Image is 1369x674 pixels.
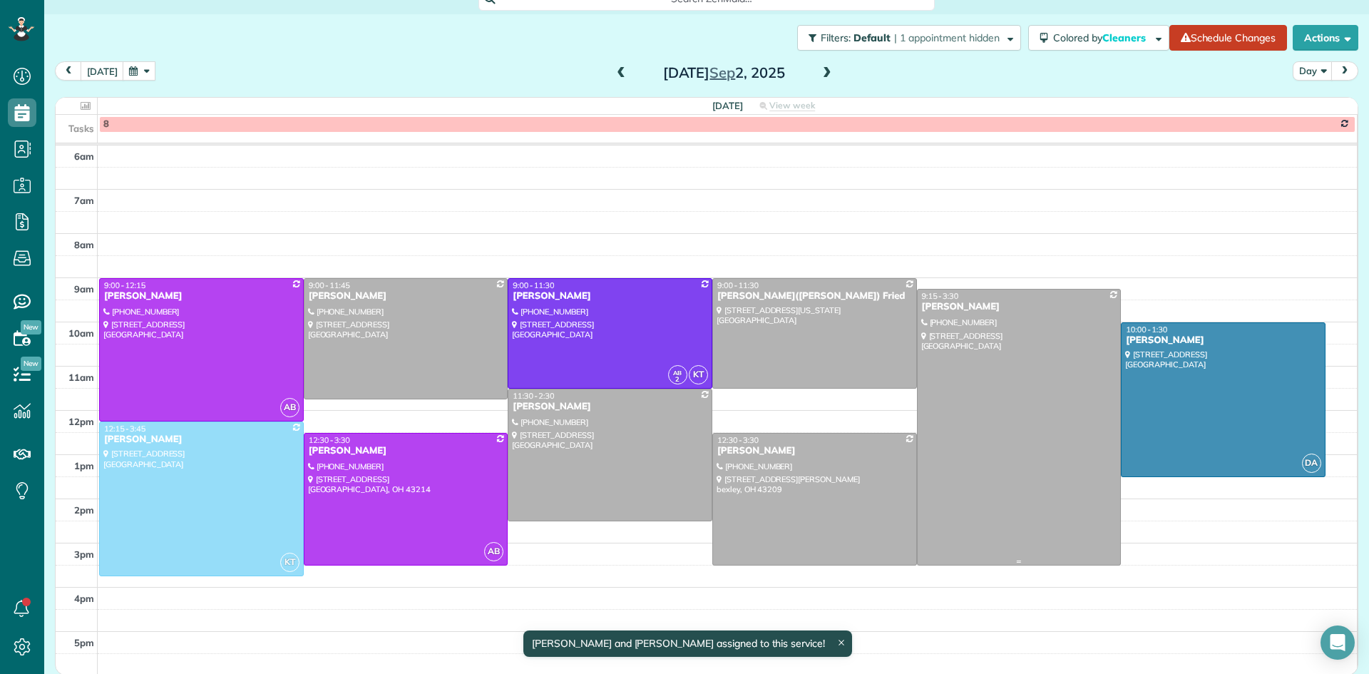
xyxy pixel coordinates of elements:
span: View week [769,100,815,111]
div: [PERSON_NAME] [103,434,299,446]
span: 12:30 - 3:30 [717,435,759,445]
span: DA [1302,454,1321,473]
div: [PERSON_NAME] [512,290,708,302]
div: [PERSON_NAME] [717,445,913,457]
span: 6am [74,150,94,162]
div: [PERSON_NAME]([PERSON_NAME]) Fried [717,290,913,302]
div: [PERSON_NAME] [921,301,1117,313]
span: [DATE] [712,100,743,111]
span: 12:15 - 3:45 [104,424,145,434]
button: Colored byCleaners [1028,25,1169,51]
span: 9:00 - 11:30 [513,280,554,290]
button: Day [1293,61,1333,81]
a: Filters: Default | 1 appointment hidden [790,25,1021,51]
span: KT [689,365,708,384]
div: Open Intercom Messenger [1321,626,1355,660]
span: 11:30 - 2:30 [513,391,554,401]
span: 4pm [74,593,94,604]
span: AB [673,369,682,377]
span: 5pm [74,637,94,648]
button: next [1331,61,1358,81]
button: prev [55,61,82,81]
span: Cleaners [1102,31,1148,44]
span: 9:00 - 12:15 [104,280,145,290]
span: | 1 appointment hidden [894,31,1000,44]
span: 9:00 - 11:30 [717,280,759,290]
span: Default [853,31,891,44]
span: 9:00 - 11:45 [309,280,350,290]
span: AB [280,398,299,417]
span: 8 [103,118,109,130]
div: [PERSON_NAME] [512,401,708,413]
span: 8am [74,239,94,250]
span: 3pm [74,548,94,560]
div: [PERSON_NAME] [308,290,504,302]
button: [DATE] [81,61,124,81]
span: Colored by [1053,31,1151,44]
span: 1pm [74,460,94,471]
small: 2 [669,373,687,387]
span: New [21,320,41,335]
span: KT [280,553,299,572]
span: 10am [68,327,94,339]
span: 10:00 - 1:30 [1126,325,1167,335]
div: [PERSON_NAME] [103,290,299,302]
span: Filters: [821,31,851,44]
a: Schedule Changes [1169,25,1287,51]
span: 12pm [68,416,94,427]
span: 7am [74,195,94,206]
div: [PERSON_NAME] and [PERSON_NAME] assigned to this service! [523,630,852,657]
span: 2pm [74,504,94,516]
span: 9:15 - 3:30 [922,291,959,301]
div: [PERSON_NAME] [1125,335,1321,347]
h2: [DATE] 2, 2025 [635,65,813,81]
span: 12:30 - 3:30 [309,435,350,445]
div: [PERSON_NAME] [308,445,504,457]
span: New [21,357,41,371]
button: Filters: Default | 1 appointment hidden [797,25,1021,51]
span: 9am [74,283,94,295]
button: Actions [1293,25,1358,51]
span: AB [484,542,503,561]
span: Sep [709,63,735,81]
span: 11am [68,372,94,383]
